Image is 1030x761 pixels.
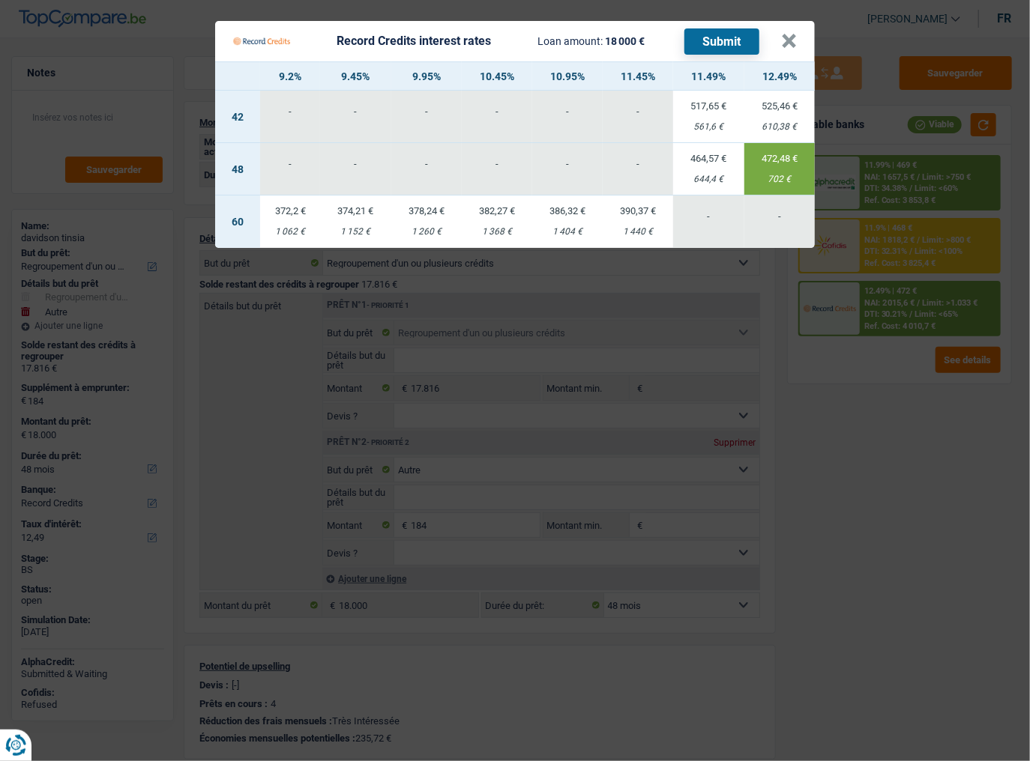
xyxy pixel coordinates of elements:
div: 702 € [744,175,815,184]
td: 42 [215,91,260,143]
div: 525,46 € [744,101,815,111]
th: 11.45% [603,62,673,91]
div: - [391,106,462,116]
div: 374,21 € [320,206,391,216]
th: 10.45% [462,62,532,91]
div: - [532,159,603,169]
div: - [744,211,815,221]
th: 10.95% [532,62,603,91]
div: 1 440 € [603,227,673,237]
div: 1 062 € [260,227,320,237]
div: 382,27 € [462,206,532,216]
div: - [260,159,320,169]
div: 644,4 € [673,175,744,184]
span: 18 000 € [606,35,645,47]
th: 9.95% [391,62,462,91]
div: - [391,159,462,169]
div: - [462,159,532,169]
div: 1 404 € [532,227,603,237]
div: 1 260 € [391,227,462,237]
div: - [462,106,532,116]
button: Submit [684,28,759,55]
div: 1 152 € [320,227,391,237]
div: 561,6 € [673,122,744,132]
div: 390,37 € [603,206,673,216]
div: 378,24 € [391,206,462,216]
div: 386,32 € [532,206,603,216]
th: 9.2% [260,62,320,91]
div: 1 368 € [462,227,532,237]
th: 11.49% [673,62,744,91]
div: 372,2 € [260,206,320,216]
button: × [781,34,797,49]
div: 472,48 € [744,154,815,163]
th: 9.45% [320,62,391,91]
div: 610,38 € [744,122,815,132]
div: - [260,106,320,116]
span: Loan amount: [538,35,603,47]
div: - [603,159,673,169]
div: 464,57 € [673,154,744,163]
td: 48 [215,143,260,195]
td: 60 [215,195,260,248]
div: - [320,106,391,116]
div: 517,65 € [673,101,744,111]
th: 12.49% [744,62,815,91]
div: Record Credits interest rates [337,35,491,47]
img: Record Credits [233,27,290,55]
div: - [603,106,673,116]
div: - [532,106,603,116]
div: - [673,211,744,221]
div: - [320,159,391,169]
